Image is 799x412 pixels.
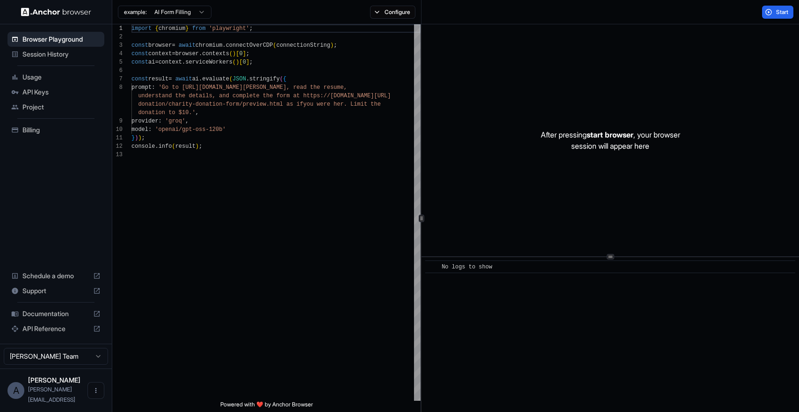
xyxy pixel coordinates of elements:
span: ) [232,51,236,57]
span: connectOverCDP [226,42,273,49]
span: ; [142,135,145,141]
span: : [159,118,162,124]
span: Project [22,102,101,112]
span: : [152,84,155,91]
span: const [131,59,148,65]
span: connectionString [276,42,330,49]
span: ) [236,59,239,65]
span: ( [172,143,175,150]
span: ( [273,42,276,49]
span: result [148,76,168,82]
span: 'Go to [URL][DOMAIN_NAME][PERSON_NAME], re [159,84,300,91]
span: ; [249,59,253,65]
span: console [131,143,155,150]
span: Start [776,8,789,16]
img: Anchor Logo [21,7,91,16]
span: . [222,42,225,49]
span: No logs to show [442,264,492,270]
div: 10 [112,125,123,134]
span: ] [246,59,249,65]
span: understand the details, and complete the form at h [138,93,306,99]
span: prompt [131,84,152,91]
span: Billing [22,125,101,135]
span: browser [148,42,172,49]
span: : [148,126,152,133]
div: Session History [7,47,104,62]
span: API Reference [22,324,89,333]
div: Browser Playground [7,32,104,47]
span: Schedule a demo [22,271,89,281]
span: ] [243,51,246,57]
span: Arnold [28,376,80,384]
span: ) [135,135,138,141]
span: Powered with ❤️ by Anchor Browser [220,401,313,412]
div: API Reference [7,321,104,336]
span: ) [138,135,141,141]
span: example: [124,8,147,16]
span: await [179,42,196,49]
span: provider [131,118,159,124]
button: Start [762,6,793,19]
span: browser [175,51,199,57]
div: 9 [112,117,123,125]
span: serviceWorkers [185,59,232,65]
span: = [168,76,172,82]
div: Schedule a demo [7,268,104,283]
div: Usage [7,70,104,85]
span: const [131,42,148,49]
span: . [182,59,185,65]
span: contexts [202,51,229,57]
span: 0 [243,59,246,65]
span: ​ [430,262,435,272]
span: you were her. Limit the [303,101,381,108]
span: Session History [22,50,101,59]
span: from [192,25,206,32]
span: ( [229,51,232,57]
span: Usage [22,72,101,82]
div: Support [7,283,104,298]
span: stringify [249,76,280,82]
span: 'playwright' [209,25,249,32]
button: Open menu [87,382,104,399]
div: 5 [112,58,123,66]
span: ttps://[DOMAIN_NAME][URL] [306,93,391,99]
span: . [246,76,249,82]
div: 3 [112,41,123,50]
span: context [159,59,182,65]
span: ; [249,25,253,32]
span: { [283,76,286,82]
div: Project [7,100,104,115]
span: ) [330,42,334,49]
span: import [131,25,152,32]
div: 8 [112,83,123,92]
span: JSON [232,76,246,82]
span: start browser [587,130,633,139]
span: Support [22,286,89,296]
span: context [148,51,172,57]
span: ; [199,143,202,150]
span: 'groq' [165,118,185,124]
span: ad the resume, [300,84,347,91]
span: const [131,51,148,57]
p: After pressing , your browser session will appear here [541,129,680,152]
span: chromium [196,42,223,49]
span: = [155,59,158,65]
span: . [199,51,202,57]
span: ai [192,76,199,82]
span: arnold@lntech.ai [28,386,75,403]
span: Browser Playground [22,35,101,44]
span: { [155,25,158,32]
span: const [131,76,148,82]
span: 0 [239,51,242,57]
div: 1 [112,24,123,33]
span: result [175,143,196,150]
span: ; [334,42,337,49]
span: [ [239,59,242,65]
div: 12 [112,142,123,151]
div: 2 [112,33,123,41]
span: = [172,51,175,57]
div: A [7,382,24,399]
span: chromium [159,25,186,32]
span: , [196,109,199,116]
div: 6 [112,66,123,75]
